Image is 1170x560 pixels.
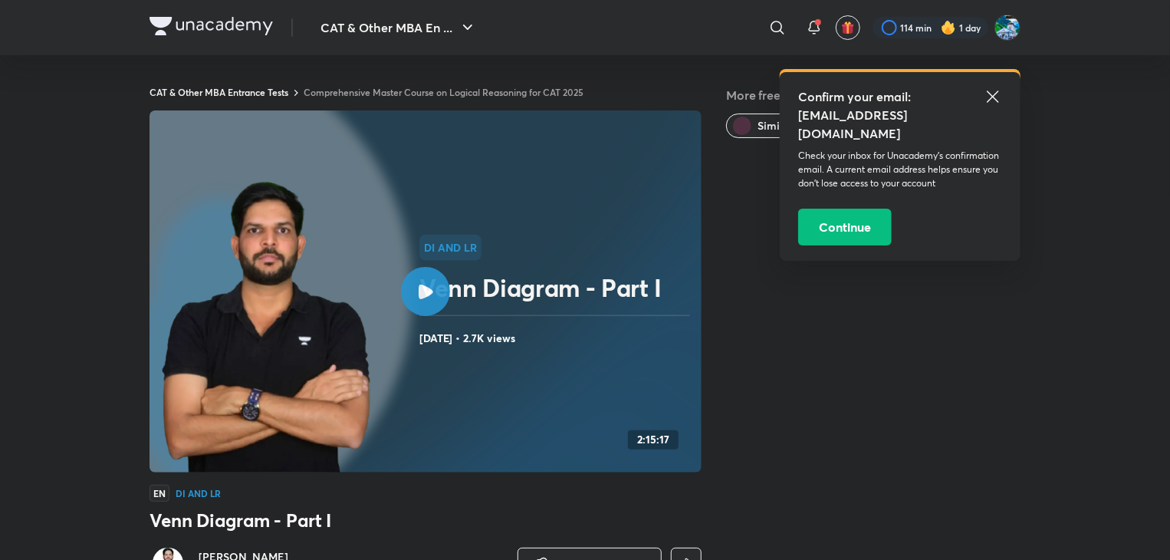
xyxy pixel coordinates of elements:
[637,433,669,446] h4: 2:15:17
[150,17,273,39] a: Company Logo
[841,21,855,35] img: avatar
[150,86,288,98] a: CAT & Other MBA Entrance Tests
[836,15,860,40] button: avatar
[176,489,221,498] h4: DI and LR
[150,485,169,502] span: EN
[150,17,273,35] img: Company Logo
[304,86,583,98] a: Comprehensive Master Course on Logical Reasoning for CAT 2025
[798,149,1002,190] p: Check your inbox for Unacademy’s confirmation email. A current email address helps ensure you don...
[798,209,892,245] button: Continue
[726,114,845,138] button: Similar classes
[994,15,1020,41] img: Tushar Kumar
[726,86,1020,104] h5: More free classes
[150,508,702,532] h3: Venn Diagram - Part I
[758,118,832,133] span: Similar classes
[941,20,956,35] img: streak
[798,87,1002,106] h5: Confirm your email:
[419,328,695,348] h4: [DATE] • 2.7K views
[419,272,695,303] h2: Venn Diagram - Part I
[311,12,486,43] button: CAT & Other MBA En ...
[798,106,1002,143] h5: [EMAIL_ADDRESS][DOMAIN_NAME]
